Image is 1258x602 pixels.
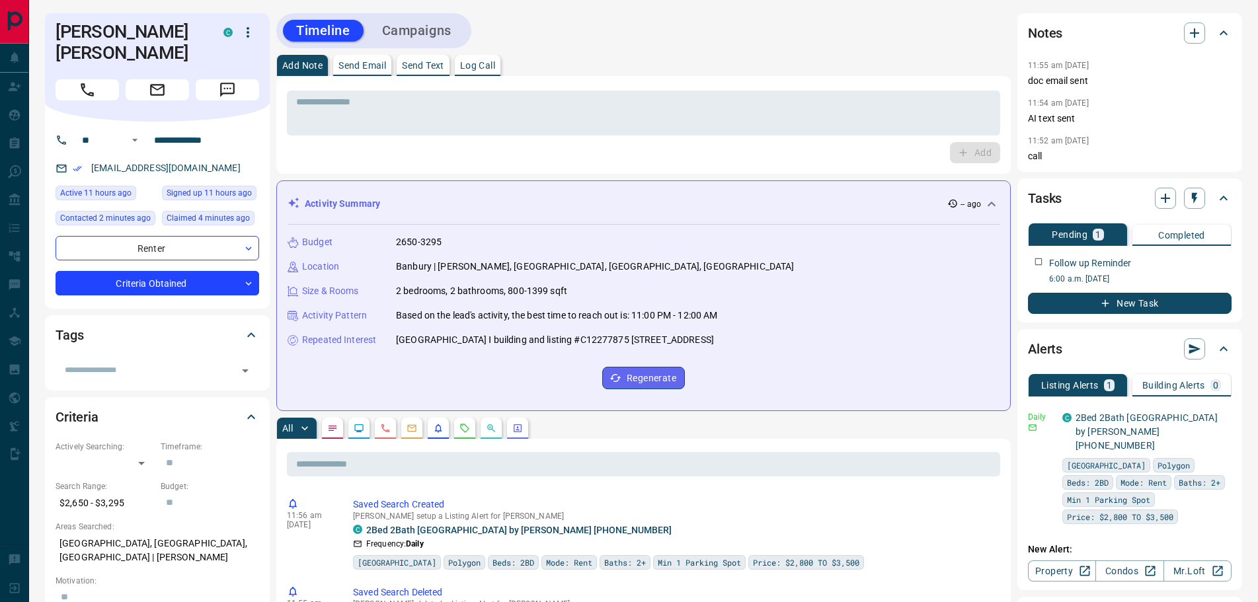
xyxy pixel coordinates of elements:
div: Mon Aug 18 2025 [56,186,155,204]
p: Listing Alerts [1041,381,1099,390]
a: Mr.Loft [1163,560,1232,582]
p: Completed [1158,231,1205,240]
span: Polygon [448,556,481,569]
svg: Lead Browsing Activity [354,423,364,433]
span: Beds: 2BD [492,556,534,569]
div: condos.ca [223,28,233,37]
p: Timeframe: [161,441,259,453]
strong: Daily [406,539,424,548]
svg: Email [1028,423,1037,432]
span: Claimed 4 minutes ago [167,211,250,225]
p: 1 [1107,381,1112,390]
p: Areas Searched: [56,521,259,533]
span: Price: $2,800 TO $3,500 [1067,510,1173,523]
div: Criteria [56,401,259,433]
h2: Criteria [56,406,98,428]
div: Activity Summary-- ago [288,192,1000,216]
span: Mode: Rent [546,556,592,569]
p: 2 bedrooms, 2 bathrooms, 800-1399 sqft [396,284,567,298]
h2: Tags [56,324,83,346]
h1: [PERSON_NAME] [PERSON_NAME] [56,21,204,63]
span: [GEOGRAPHIC_DATA] [358,556,436,569]
p: Budget: [161,480,259,492]
p: AI text sent [1028,112,1232,126]
p: Location [302,260,339,274]
p: 11:52 am [DATE] [1028,136,1089,145]
p: All [282,424,293,433]
p: [GEOGRAPHIC_DATA], [GEOGRAPHIC_DATA], [GEOGRAPHIC_DATA] | [PERSON_NAME] [56,533,259,568]
p: 6:00 a.m. [DATE] [1049,273,1232,285]
div: Tasks [1028,182,1232,214]
svg: Agent Actions [512,423,523,433]
p: Banbury | [PERSON_NAME], [GEOGRAPHIC_DATA], [GEOGRAPHIC_DATA], [GEOGRAPHIC_DATA] [396,260,795,274]
p: Follow up Reminder [1049,256,1131,270]
span: Active 11 hours ago [60,186,132,200]
span: Min 1 Parking Spot [1067,493,1150,506]
p: Activity Summary [305,197,380,211]
span: Message [196,79,259,100]
div: Alerts [1028,333,1232,365]
p: Daily [1028,411,1054,423]
p: Activity Pattern [302,309,367,322]
p: Based on the lead's activity, the best time to reach out is: 11:00 PM - 12:00 AM [396,309,718,322]
p: doc email sent [1028,74,1232,88]
div: Criteria Obtained [56,271,259,295]
button: New Task [1028,293,1232,314]
p: [DATE] [287,520,333,529]
h2: Alerts [1028,338,1062,359]
p: -- ago [961,198,981,210]
svg: Opportunities [486,423,496,433]
a: [EMAIL_ADDRESS][DOMAIN_NAME] [91,163,241,173]
p: Add Note [282,61,323,70]
a: Property [1028,560,1096,582]
span: Email [126,79,189,100]
span: Min 1 Parking Spot [658,556,741,569]
div: condos.ca [1062,413,1072,422]
p: Saved Search Deleted [353,585,995,599]
p: Saved Search Created [353,498,995,511]
p: Actively Searching: [56,441,154,453]
span: Signed up 11 hours ago [167,186,252,200]
p: New Alert: [1028,543,1232,556]
p: Repeated Interest [302,333,376,347]
a: Condos [1095,560,1163,582]
p: Budget [302,235,333,249]
div: Renter [56,236,259,260]
span: Price: $2,800 TO $3,500 [753,556,859,569]
span: Baths: 2+ [604,556,646,569]
button: Regenerate [602,367,685,389]
div: Mon Aug 18 2025 [162,211,259,229]
div: condos.ca [353,525,362,534]
a: 2Bed 2Bath [GEOGRAPHIC_DATA] by [PERSON_NAME] [PHONE_NUMBER] [1076,412,1218,451]
span: Polygon [1158,459,1190,472]
p: 11:56 am [287,511,333,520]
p: Log Call [460,61,495,70]
p: $2,650 - $3,295 [56,492,154,514]
span: [GEOGRAPHIC_DATA] [1067,459,1146,472]
p: 1 [1095,230,1101,239]
span: Call [56,79,119,100]
p: Size & Rooms [302,284,359,298]
button: Open [236,361,255,380]
p: 0 [1213,381,1218,390]
span: Contacted 2 minutes ago [60,211,151,225]
p: 11:55 am [DATE] [1028,61,1089,70]
span: Mode: Rent [1120,476,1167,489]
div: Notes [1028,17,1232,49]
div: Mon Aug 18 2025 [56,211,155,229]
svg: Calls [380,423,391,433]
svg: Requests [459,423,470,433]
div: Mon Aug 18 2025 [162,186,259,204]
span: Beds: 2BD [1067,476,1109,489]
svg: Email Verified [73,164,82,173]
div: Tags [56,319,259,351]
svg: Emails [407,423,417,433]
p: Building Alerts [1142,381,1205,390]
p: Send Text [402,61,444,70]
p: Frequency: [366,538,424,550]
p: Send Email [338,61,386,70]
p: [GEOGRAPHIC_DATA] Ⅰ building and listing #C12277875 [STREET_ADDRESS] [396,333,714,347]
p: Search Range: [56,480,154,492]
a: 2Bed 2Bath [GEOGRAPHIC_DATA] by [PERSON_NAME] [PHONE_NUMBER] [366,525,672,535]
p: 11:54 am [DATE] [1028,98,1089,108]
